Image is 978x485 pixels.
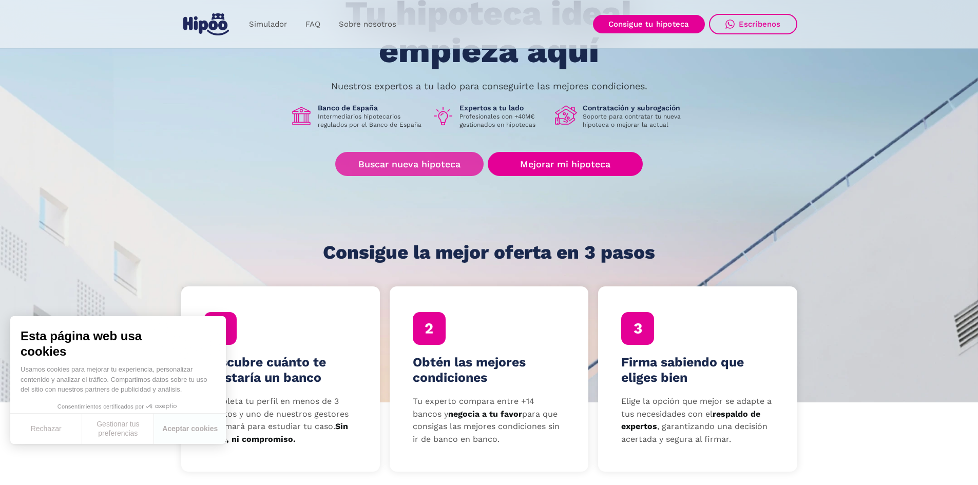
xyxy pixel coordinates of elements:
h4: Descubre cuánto te prestaría un banco [204,355,357,385]
p: Nuestros expertos a tu lado para conseguirte las mejores condiciones. [331,82,647,90]
p: Elige la opción que mejor se adapte a tus necesidades con el , garantizando una decisión acertada... [621,395,774,446]
strong: negocia a tu favor [448,409,522,419]
h1: Expertos a tu lado [459,103,547,112]
a: Sobre nosotros [330,14,406,34]
p: Intermediarios hipotecarios regulados por el Banco de España [318,112,424,129]
h4: Firma sabiendo que eliges bien [621,355,774,385]
a: Buscar nueva hipoteca [335,152,484,176]
a: home [181,9,232,40]
h1: Banco de España [318,103,424,112]
div: Escríbenos [739,20,781,29]
p: Tu experto compara entre +14 bancos y para que consigas las mejores condiciones sin ir de banco e... [413,395,566,446]
a: Escríbenos [709,14,797,34]
p: Completa tu perfil en menos de 3 minutos y uno de nuestros gestores te llamará para estudiar tu c... [204,395,357,446]
h4: Obtén las mejores condiciones [413,355,566,385]
p: Profesionales con +40M€ gestionados en hipotecas [459,112,547,129]
a: Consigue tu hipoteca [593,15,705,33]
a: Mejorar mi hipoteca [488,152,642,176]
a: Simulador [240,14,296,34]
strong: Sin coste, ni compromiso. [204,421,348,444]
p: Soporte para contratar tu nueva hipoteca o mejorar la actual [583,112,688,129]
a: FAQ [296,14,330,34]
h1: Contratación y subrogación [583,103,688,112]
h1: Consigue la mejor oferta en 3 pasos [323,242,655,263]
